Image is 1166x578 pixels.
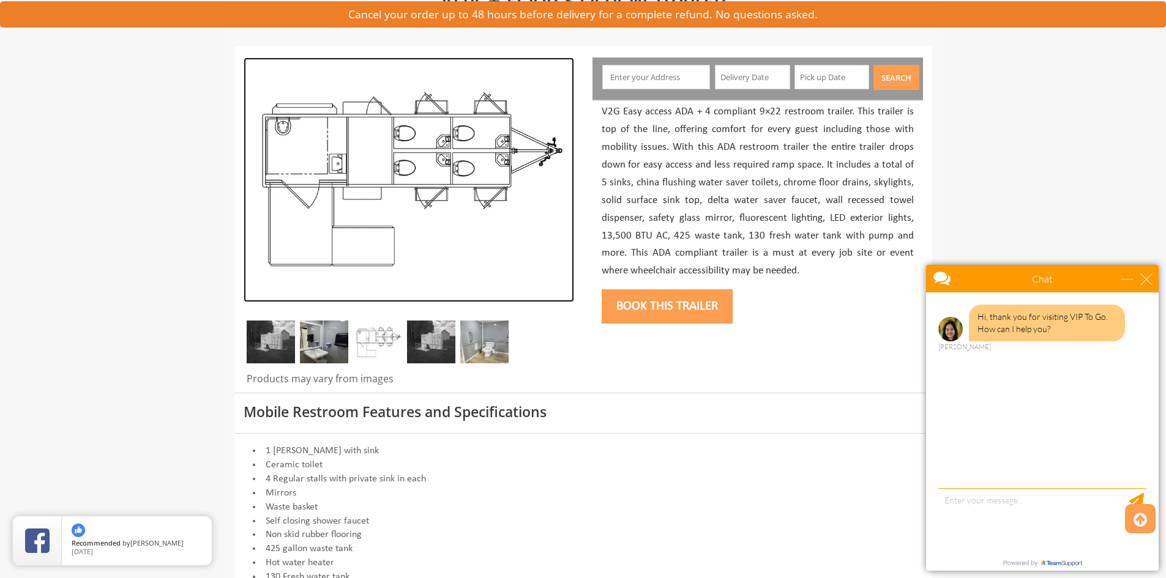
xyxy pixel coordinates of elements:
[715,65,790,89] input: Delivery Date
[919,258,1166,578] iframe: Live Chat Box
[873,65,919,90] button: Search
[244,472,923,486] li: 4 Regular stalls with private sink in each
[794,65,870,89] input: Pick up Date
[130,538,184,547] span: [PERSON_NAME]
[244,542,923,556] li: 425 gallon waste tank
[244,57,574,302] img: An outside photo of ADA + 4 Station Trailer
[354,320,402,363] img: Floor plan of ADA plus 4 trailer
[244,556,923,570] li: Hot water heater
[407,320,455,363] img: An outside photo of ADA + 4 Station Trailer
[602,65,710,89] input: Enter your Address
[244,458,923,472] li: Ceramic toilet
[72,538,121,547] span: Recommended
[72,524,85,537] img: thumbs up icon
[72,539,202,548] span: by
[244,444,923,458] li: 1 [PERSON_NAME] with sink
[244,514,923,528] li: Self closing shower faucet
[244,528,923,542] li: Non skid rubber flooring
[460,320,509,363] img: Restroom Trailer
[300,320,348,363] img: Sink Portable Trailer
[244,404,923,420] h3: Mobile Restroom Features and Specifications
[25,528,50,553] img: Review Rating
[602,289,733,324] button: Book this trailer
[72,547,93,556] span: [DATE]
[244,486,923,500] li: Mirrors
[244,372,574,393] div: Products may vary from images
[247,320,295,363] img: An outside photo of ADA + 4 Station Trailer
[602,103,914,280] p: V2G Easy access ADA + 4 compliant 9×22 restroom trailer. This trailer is top of the line, offerin...
[244,500,923,514] li: Waste basket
